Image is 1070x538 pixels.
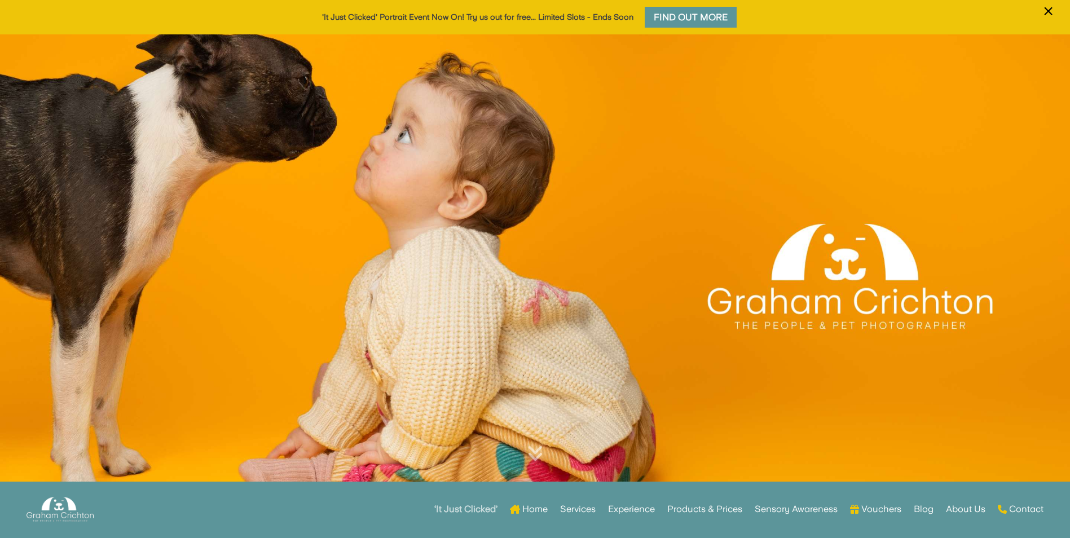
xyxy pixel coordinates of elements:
a: ‘It Just Clicked’ [434,487,497,531]
a: Experience [608,487,655,531]
a: Home [510,487,548,531]
a: 'It Just Clicked' Portrait Event Now On! Try us out for free... Limited Slots - Ends Soon [322,12,633,21]
a: Products & Prices [667,487,742,531]
strong: ‘It Just Clicked’ [434,505,497,513]
a: Vouchers [850,487,901,531]
button: × [1038,2,1059,35]
a: Contact [998,487,1043,531]
a: Sensory Awareness [755,487,838,531]
a: Find Out More [642,4,739,30]
span: × [1043,1,1054,22]
img: Graham Crichton Photography Logo - Graham Crichton - Belfast Family & Pet Photography Studio [27,494,93,525]
a: About Us [946,487,985,531]
a: Services [560,487,596,531]
a: Blog [914,487,934,531]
